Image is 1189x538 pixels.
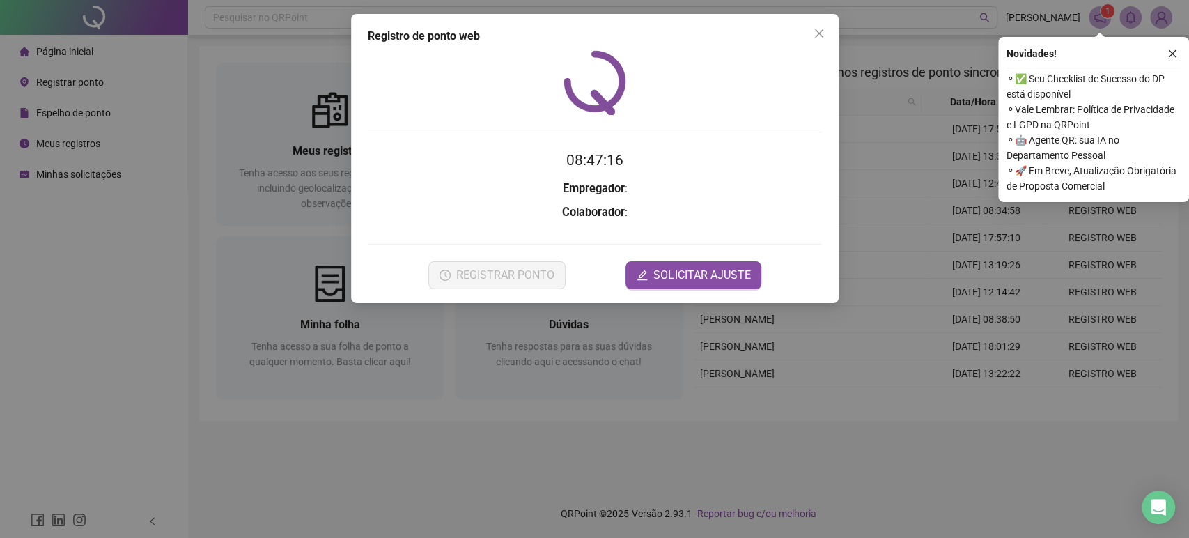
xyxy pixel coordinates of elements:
[564,50,626,115] img: QRPoint
[1007,102,1181,132] span: ⚬ Vale Lembrar: Política de Privacidade e LGPD na QRPoint
[1007,46,1057,61] span: Novidades !
[814,28,825,39] span: close
[1142,491,1175,524] div: Open Intercom Messenger
[562,182,624,195] strong: Empregador
[653,267,750,284] span: SOLICITAR AJUSTE
[1007,132,1181,163] span: ⚬ 🤖 Agente QR: sua IA no Departamento Pessoal
[808,22,830,45] button: Close
[1007,71,1181,102] span: ⚬ ✅ Seu Checklist de Sucesso do DP está disponível
[368,180,822,198] h3: :
[368,28,822,45] div: Registro de ponto web
[368,203,822,222] h3: :
[1007,163,1181,194] span: ⚬ 🚀 Em Breve, Atualização Obrigatória de Proposta Comercial
[637,270,648,281] span: edit
[1167,49,1177,59] span: close
[562,206,625,219] strong: Colaborador
[566,152,623,169] time: 08:47:16
[428,261,565,289] button: REGISTRAR PONTO
[625,261,761,289] button: editSOLICITAR AJUSTE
